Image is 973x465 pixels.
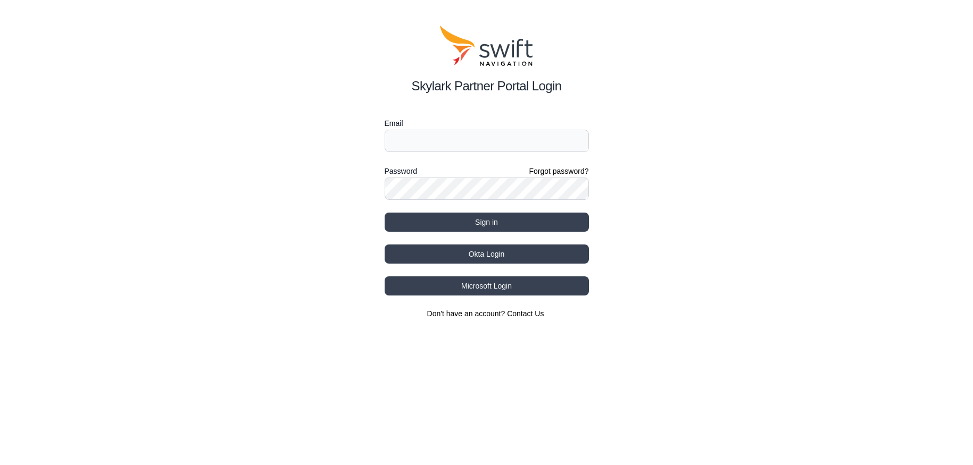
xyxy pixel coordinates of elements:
a: Forgot password? [529,166,588,176]
h2: Skylark Partner Portal Login [385,77,589,96]
button: Microsoft Login [385,276,589,295]
label: Password [385,165,417,177]
button: Sign in [385,213,589,232]
label: Email [385,117,589,130]
section: Don't have an account? [385,308,589,319]
a: Contact Us [507,309,544,318]
button: Okta Login [385,244,589,264]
